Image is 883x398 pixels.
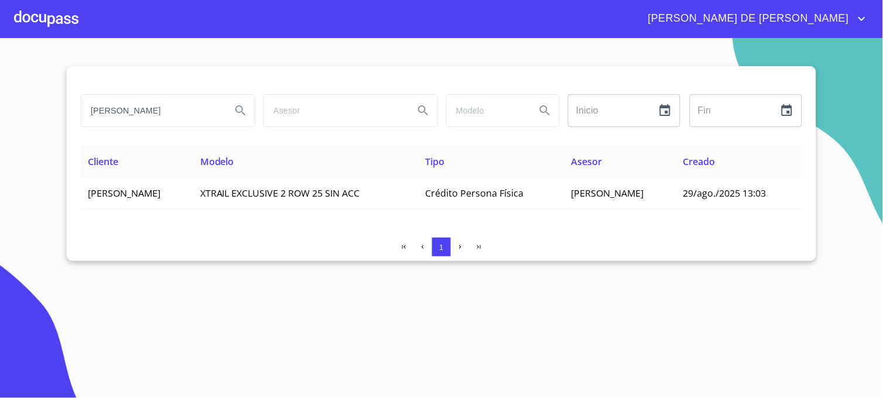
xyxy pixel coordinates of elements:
[439,243,443,252] span: 1
[264,95,405,126] input: search
[88,155,118,168] span: Cliente
[425,187,523,200] span: Crédito Persona Física
[571,155,602,168] span: Asesor
[639,9,869,28] button: account of current user
[683,187,766,200] span: 29/ago./2025 13:03
[531,97,559,125] button: Search
[81,95,222,126] input: search
[227,97,255,125] button: Search
[447,95,526,126] input: search
[200,155,234,168] span: Modelo
[409,97,437,125] button: Search
[639,9,855,28] span: [PERSON_NAME] DE [PERSON_NAME]
[425,155,444,168] span: Tipo
[88,187,160,200] span: [PERSON_NAME]
[200,187,360,200] span: XTRAIL EXCLUSIVE 2 ROW 25 SIN ACC
[432,238,451,256] button: 1
[683,155,716,168] span: Creado
[571,187,644,200] span: [PERSON_NAME]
